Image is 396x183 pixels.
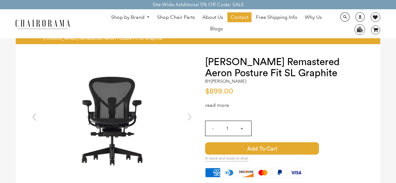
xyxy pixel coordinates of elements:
a: Blogs [207,24,226,34]
a: Why Us [302,12,325,22]
img: WhatsApp_Image_2024-07-12_at_16.23.01.webp [355,25,364,34]
a: [PERSON_NAME] [211,78,246,84]
a: Shop Chair Parts [154,12,198,22]
span: Why Us [305,14,322,21]
button: Add to Cart [205,142,319,155]
img: Herman Miller Remastered Aeron Posture Fit SL Graphite - chairorama [28,56,196,182]
h2: by [205,79,246,84]
span: Free Shipping Info [256,14,297,21]
nav: DesktopNavigation [100,12,333,35]
span: Blogs [210,26,223,32]
a: About Us [199,12,226,22]
a: Contact [227,12,252,22]
span: About Us [202,14,223,21]
a: Free Shipping Info [253,12,300,22]
span: $899.00 [205,88,233,95]
span: Shop Chair Parts [157,14,195,21]
a: read more [205,102,229,108]
input: - [205,121,220,136]
img: chairorama [12,19,74,29]
span: In stock and ready to ship! [205,156,248,161]
span: Contact [230,14,248,21]
a: Shop by Brand [108,13,153,22]
h1: [PERSON_NAME] Remastered Aeron Posture Fit SL Graphite [205,56,368,79]
input: + [235,121,249,136]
